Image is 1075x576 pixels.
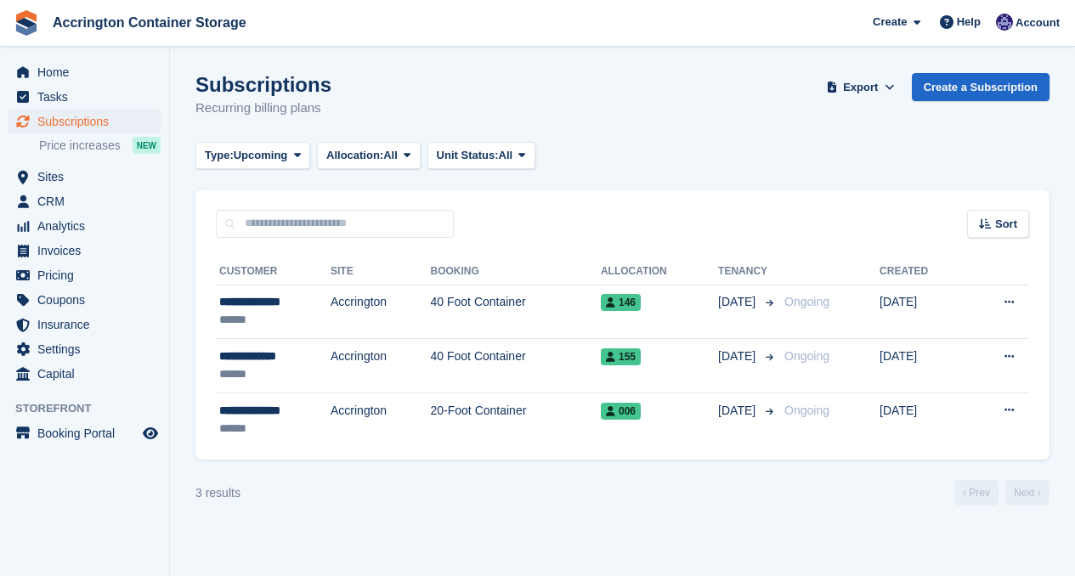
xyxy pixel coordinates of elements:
span: CRM [37,189,139,213]
span: Storefront [15,400,169,417]
span: Subscriptions [37,110,139,133]
a: menu [8,313,161,336]
span: Ongoing [784,404,829,417]
td: [DATE] [880,285,965,339]
p: Recurring billing plans [195,99,331,118]
a: menu [8,110,161,133]
span: 146 [601,294,641,311]
th: Created [880,258,965,285]
button: Unit Status: All [427,142,535,170]
span: Unit Status: [437,147,499,164]
a: menu [8,214,161,238]
span: Help [957,14,981,31]
span: Type: [205,147,234,164]
a: Previous [954,480,999,505]
span: Export [843,79,878,96]
span: Invoices [37,239,139,263]
td: [DATE] [880,392,965,446]
td: Accrington [331,285,431,339]
a: Create a Subscription [912,73,1050,101]
th: Site [331,258,431,285]
span: Upcoming [234,147,288,164]
td: Accrington [331,392,431,446]
div: NEW [133,137,161,154]
a: menu [8,362,161,386]
span: Home [37,60,139,84]
a: menu [8,239,161,263]
span: Capital [37,362,139,386]
span: Sites [37,165,139,189]
td: 40 Foot Container [431,285,601,339]
span: Ongoing [784,349,829,363]
span: Tasks [37,85,139,109]
td: 20-Foot Container [431,392,601,446]
a: Accrington Container Storage [46,8,253,37]
img: stora-icon-8386f47178a22dfd0bd8f6a31ec36ba5ce8667c1dd55bd0f319d3a0aa187defe.svg [14,10,39,36]
span: 006 [601,403,641,420]
a: menu [8,60,161,84]
nav: Page [951,480,1053,505]
span: All [383,147,398,164]
a: menu [8,263,161,287]
h1: Subscriptions [195,73,331,96]
span: [DATE] [718,293,759,311]
a: menu [8,189,161,213]
span: Pricing [37,263,139,287]
td: 40 Foot Container [431,339,601,393]
a: Next [1005,480,1050,505]
a: menu [8,85,161,109]
td: Accrington [331,339,431,393]
span: Settings [37,337,139,361]
button: Allocation: All [317,142,421,170]
span: Coupons [37,288,139,312]
span: Account [1016,14,1060,31]
span: 155 [601,348,641,365]
a: menu [8,288,161,312]
a: Price increases NEW [39,136,161,155]
span: Allocation: [326,147,383,164]
span: [DATE] [718,347,759,365]
span: Insurance [37,313,139,336]
td: [DATE] [880,339,965,393]
a: menu [8,337,161,361]
button: Type: Upcoming [195,142,310,170]
a: menu [8,165,161,189]
span: Analytics [37,214,139,238]
span: [DATE] [718,402,759,420]
span: Ongoing [784,295,829,308]
th: Customer [216,258,331,285]
span: Booking Portal [37,421,139,445]
span: Sort [995,216,1017,233]
button: Export [823,73,898,101]
div: 3 results [195,484,240,502]
a: Preview store [140,423,161,443]
span: Create [873,14,907,31]
span: All [499,147,513,164]
th: Tenancy [718,258,778,285]
th: Booking [431,258,601,285]
span: Price increases [39,138,121,154]
a: menu [8,421,161,445]
img: Jacob Connolly [996,14,1013,31]
th: Allocation [601,258,718,285]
